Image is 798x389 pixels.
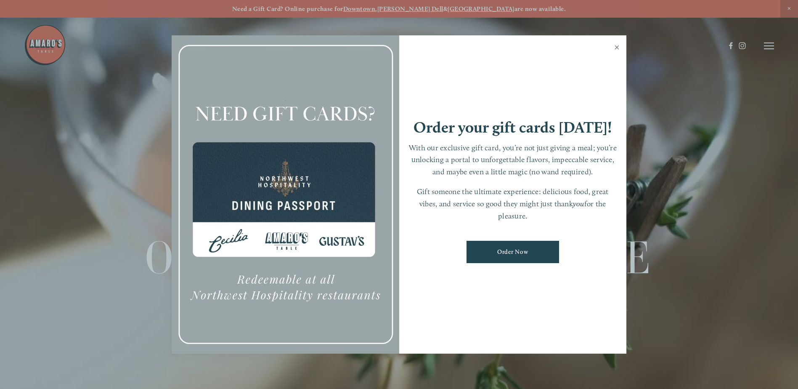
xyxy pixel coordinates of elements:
em: you [573,199,584,208]
p: With our exclusive gift card, you’re not just giving a meal; you’re unlocking a portal to unforge... [408,142,618,178]
a: Order Now [467,241,559,263]
a: Close [609,37,625,60]
h1: Order your gift cards [DATE]! [414,120,612,135]
p: Gift someone the ultimate experience: delicious food, great vibes, and service so good they might... [408,186,618,222]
